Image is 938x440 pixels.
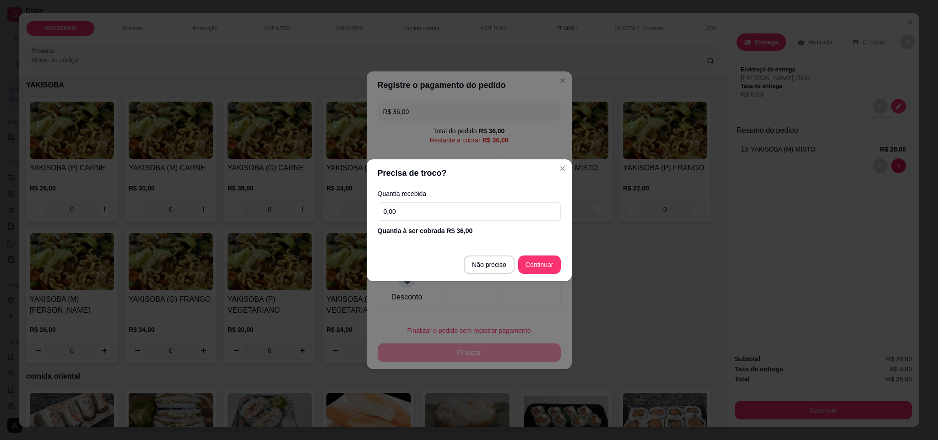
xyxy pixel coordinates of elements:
[367,159,572,187] header: Precisa de troco?
[378,226,561,235] div: Quantia à ser cobrada R$ 36,00
[518,255,561,274] button: Continuar
[464,255,515,274] button: Não preciso
[378,190,561,197] label: Quantia recebida
[555,161,570,176] button: Close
